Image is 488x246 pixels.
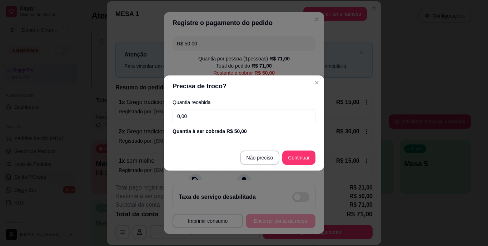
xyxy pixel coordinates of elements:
label: Quantia recebida [173,100,315,105]
button: Não preciso [240,151,280,165]
div: Quantia à ser cobrada R$ 50,00 [173,128,315,135]
button: Close [311,77,323,88]
button: Continuar [282,151,315,165]
header: Precisa de troco? [164,75,324,97]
